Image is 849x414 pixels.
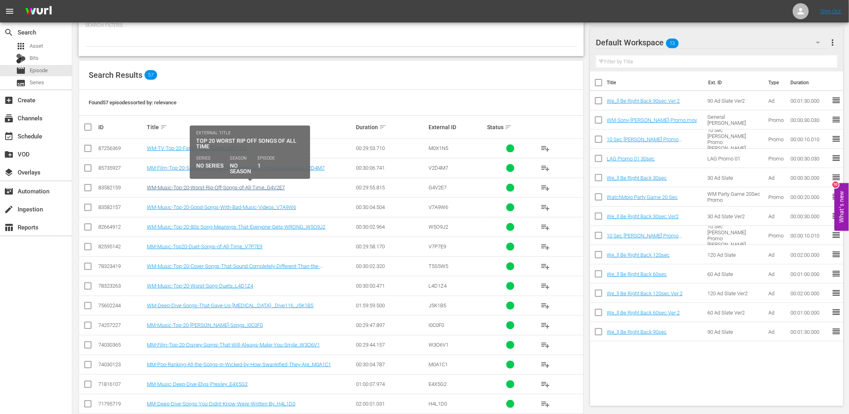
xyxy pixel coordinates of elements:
button: playlist_add [536,394,555,414]
span: playlist_add [540,321,550,330]
span: Reports [4,223,14,232]
a: Sign Out [821,8,841,14]
span: Asset [16,41,26,51]
div: 71795719 [98,401,144,407]
div: 74030365 [98,342,144,348]
span: W3O6V1 [429,342,449,348]
span: E4X5G2 [429,381,447,387]
span: Bits [30,54,39,62]
td: 00:01:30.000 [787,322,831,341]
span: VOD [4,150,14,159]
div: 00:30:04.787 [356,361,427,367]
div: 02:00:01.031 [356,401,427,407]
span: Schedule [4,132,14,141]
span: Overlays [4,168,14,177]
button: Open Feedback Widget [835,183,849,231]
span: Channels [4,114,14,123]
span: Ingestion [4,205,14,214]
td: 90 Ad Slate [705,322,766,341]
span: Automation [4,187,14,196]
div: 74030123 [98,361,144,367]
a: MM-Film-Top-20-Disney-Songs-That-Will-Always-Make-You-Smile_W3O6V1 [147,342,320,348]
span: Episode [30,67,48,75]
img: ans4CAIJ8jUAAAAAAAAAAAAAAAAAAAAAAAAgQb4GAAAAAAAAAAAAAAAAAAAAAAAAJMjXAAAAAAAAAAAAAAAAAAAAAAAAgAT5G... [19,2,58,21]
div: 71816107 [98,381,144,387]
div: 00:29:44.157 [356,342,427,348]
span: Series [30,79,44,87]
span: H4L1D0 [429,401,447,407]
button: playlist_add [536,316,555,335]
div: 01:00:07.974 [356,381,427,387]
a: MM-Music-Deep-Dive-Elvis-Presley_E4X5G2 [147,381,248,387]
span: playlist_add [540,379,550,389]
span: playlist_add [540,399,550,409]
a: MM-Deep-Dive-Songs-You-Didnt-Know-Were-Written-By_H4L1D0 [147,401,295,407]
span: Search [4,28,14,37]
span: Series [16,78,26,88]
div: 10 [833,182,839,188]
a: We_ll Be Right Back 90sec [607,329,667,335]
div: Bits [16,54,26,63]
span: playlist_add [540,360,550,369]
div: 00:29:47.897 [356,322,427,328]
div: 74257227 [98,322,144,328]
a: MM-Pop-Ranking-All-the-Songs-in-Wicked-by-How-Swankified-They-Are_M0A1C1 [147,361,331,367]
span: I0C0F0 [429,322,445,328]
button: playlist_add [536,335,555,355]
span: M0A1C1 [429,361,448,367]
span: playlist_add [540,340,550,350]
span: menu [5,6,14,16]
span: Create [4,95,14,105]
a: MM-Music-Top-20-[PERSON_NAME]-Songs_I0C0F0 [147,322,263,328]
button: playlist_add [536,355,555,374]
td: Ad [765,322,787,341]
span: Asset [30,42,43,50]
span: Episode [16,66,26,75]
span: reorder [831,327,841,336]
button: playlist_add [536,375,555,394]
